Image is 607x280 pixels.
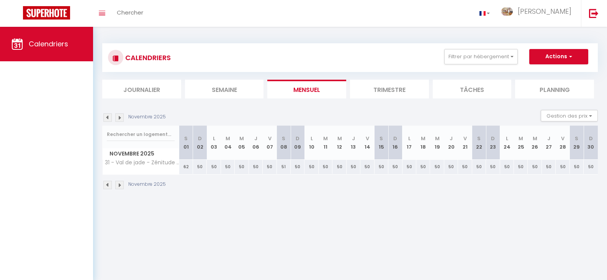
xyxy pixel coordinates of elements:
[304,160,318,174] div: 50
[458,160,472,174] div: 50
[102,80,181,98] li: Journalier
[500,160,514,174] div: 50
[542,126,556,160] th: 27
[589,8,599,18] img: logout
[213,135,215,142] abbr: L
[570,160,584,174] div: 50
[528,160,542,174] div: 50
[402,160,416,174] div: 50
[561,135,564,142] abbr: V
[304,126,318,160] th: 10
[589,135,593,142] abbr: D
[500,126,514,160] th: 24
[430,160,444,174] div: 50
[103,148,179,159] span: Novembre 2025
[366,135,369,142] abbr: V
[506,135,508,142] abbr: L
[282,135,285,142] abbr: S
[29,39,68,49] span: Calendriers
[402,126,416,160] th: 17
[179,160,193,174] div: 62
[463,135,467,142] abbr: V
[491,135,495,142] abbr: D
[291,160,304,174] div: 50
[347,126,360,160] th: 13
[542,160,556,174] div: 50
[332,160,346,174] div: 50
[375,160,388,174] div: 50
[360,160,374,174] div: 50
[584,126,598,160] th: 30
[380,135,383,142] abbr: S
[528,126,542,160] th: 26
[514,126,528,160] th: 25
[319,126,332,160] th: 11
[193,126,207,160] th: 02
[207,160,221,174] div: 50
[518,7,571,16] span: [PERSON_NAME]
[311,135,313,142] abbr: L
[444,126,458,160] th: 20
[433,80,512,98] li: Tâches
[254,135,257,142] abbr: J
[556,126,569,160] th: 28
[332,126,346,160] th: 12
[179,126,193,160] th: 01
[444,160,458,174] div: 50
[198,135,202,142] abbr: D
[277,126,291,160] th: 08
[268,135,272,142] abbr: V
[515,80,594,98] li: Planning
[263,126,277,160] th: 07
[570,126,584,160] th: 29
[221,126,235,160] th: 04
[430,126,444,160] th: 19
[556,160,569,174] div: 50
[267,80,346,98] li: Mensuel
[486,160,500,174] div: 50
[541,110,598,121] button: Gestion des prix
[519,135,523,142] abbr: M
[221,160,235,174] div: 50
[388,126,402,160] th: 16
[547,135,550,142] abbr: J
[184,135,188,142] abbr: S
[104,160,180,165] span: 31 - Val de jade - Zénitude - Rue [PERSON_NAME] - Apt 11
[128,113,166,121] p: Novembre 2025
[296,135,299,142] abbr: D
[323,135,328,142] abbr: M
[128,181,166,188] p: Novembre 2025
[393,135,397,142] abbr: D
[107,128,175,141] input: Rechercher un logement...
[435,135,440,142] abbr: M
[249,126,263,160] th: 06
[239,135,244,142] abbr: M
[360,126,374,160] th: 14
[226,135,230,142] abbr: M
[529,49,588,64] button: Actions
[514,160,528,174] div: 50
[277,160,291,174] div: 51
[416,126,430,160] th: 18
[450,135,453,142] abbr: J
[350,80,429,98] li: Trimestre
[337,135,342,142] abbr: M
[472,160,486,174] div: 50
[123,49,171,66] h3: CALENDRIERS
[477,135,481,142] abbr: S
[575,135,578,142] abbr: S
[235,160,249,174] div: 50
[347,160,360,174] div: 50
[584,160,598,174] div: 50
[388,160,402,174] div: 50
[291,126,304,160] th: 09
[23,6,70,20] img: Super Booking
[263,160,277,174] div: 50
[117,8,143,16] span: Chercher
[444,49,518,64] button: Filtrer par hébergement
[458,126,472,160] th: 21
[501,7,513,16] img: ...
[319,160,332,174] div: 50
[421,135,425,142] abbr: M
[375,126,388,160] th: 15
